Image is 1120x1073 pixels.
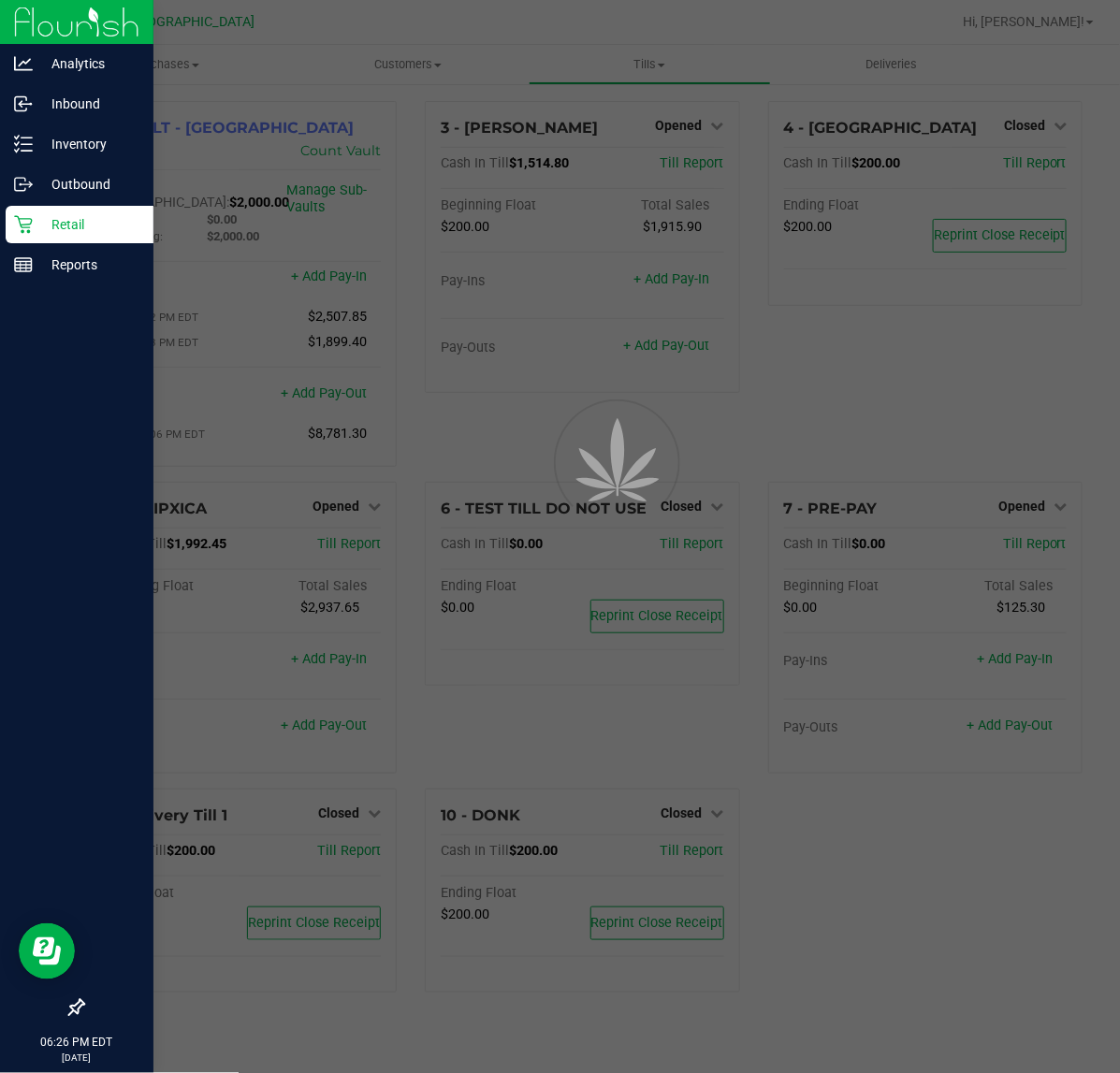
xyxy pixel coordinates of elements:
[14,215,33,234] inline-svg: Retail
[14,135,33,153] inline-svg: Inventory
[33,52,145,75] p: Analytics
[14,54,33,73] inline-svg: Analytics
[33,213,145,236] p: Retail
[14,175,33,194] inline-svg: Outbound
[33,93,145,115] p: Inbound
[8,1034,145,1051] p: 06:26 PM EDT
[14,94,33,113] inline-svg: Inbound
[33,133,145,155] p: Inventory
[19,923,75,979] iframe: Resource center
[33,173,145,196] p: Outbound
[14,255,33,274] inline-svg: Reports
[33,254,145,276] p: Reports
[8,1051,145,1065] p: [DATE]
